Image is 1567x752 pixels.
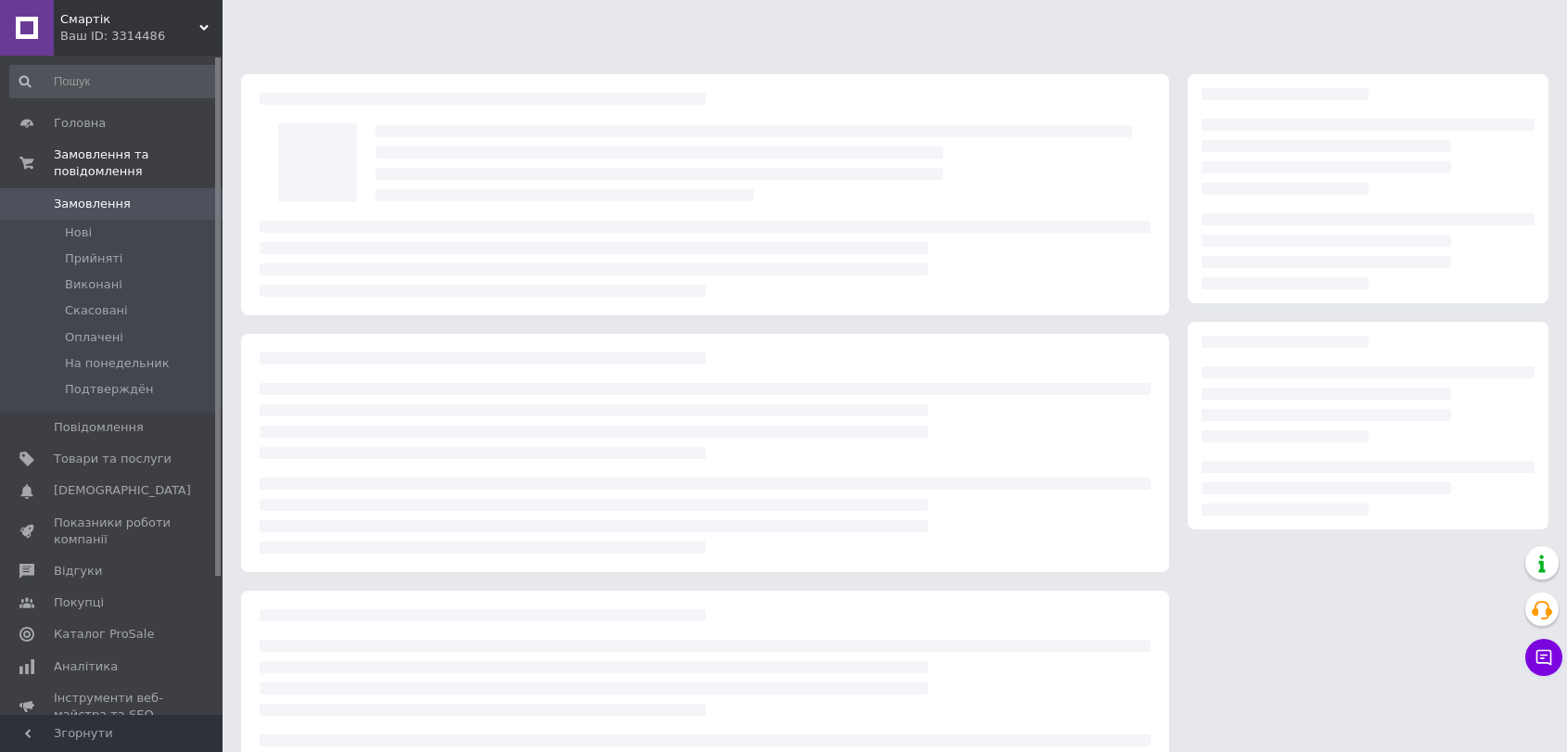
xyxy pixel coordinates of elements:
button: Чат з покупцем [1525,639,1562,676]
span: Повідомлення [54,419,144,436]
span: [DEMOGRAPHIC_DATA] [54,482,191,499]
input: Пошук [9,65,218,98]
span: Головна [54,115,106,132]
span: Покупці [54,594,104,611]
span: Показники роботи компанії [54,515,172,548]
span: Оплачені [65,329,123,346]
span: Нові [65,224,92,241]
span: Виконані [65,276,122,293]
span: Замовлення [54,196,131,212]
span: Прийняті [65,250,122,267]
span: На понедельник [65,355,170,372]
span: Аналітика [54,658,118,675]
span: Подтверждён [65,381,153,398]
span: Товари та послуги [54,451,172,467]
span: Смартік [60,11,199,28]
div: Ваш ID: 3314486 [60,28,223,45]
span: Скасовані [65,302,128,319]
span: Замовлення та повідомлення [54,147,223,180]
span: Каталог ProSale [54,626,154,643]
span: Інструменти веб-майстра та SEO [54,690,172,723]
span: Відгуки [54,563,102,580]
